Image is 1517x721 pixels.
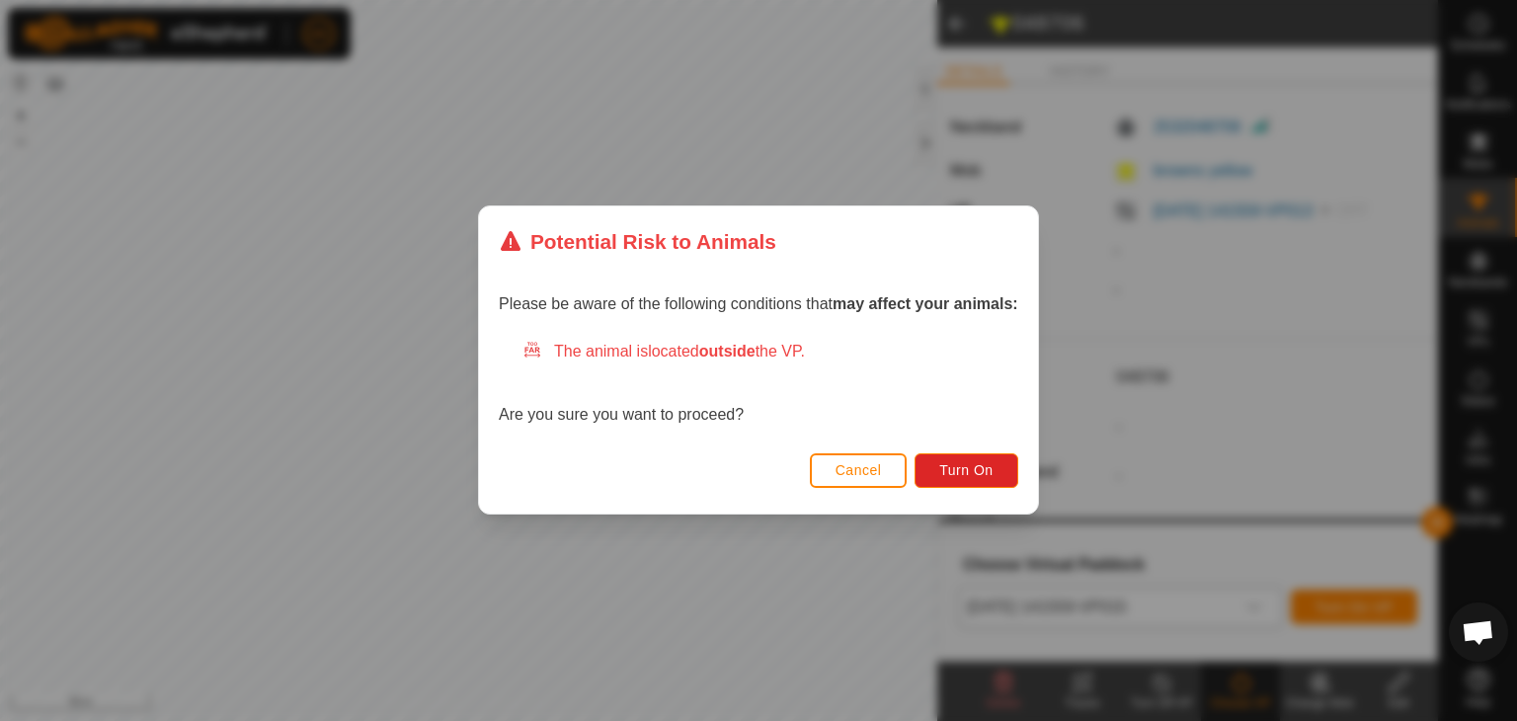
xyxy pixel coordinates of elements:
div: Open chat [1449,602,1508,662]
span: Turn On [940,463,994,479]
span: located the VP. [648,344,805,360]
div: Are you sure you want to proceed? [499,341,1018,428]
span: Please be aware of the following conditions that [499,296,1018,313]
div: The animal is [522,341,1018,364]
button: Turn On [916,453,1018,488]
div: Potential Risk to Animals [499,226,776,257]
button: Cancel [810,453,908,488]
strong: may affect your animals: [833,296,1018,313]
span: Cancel [836,463,882,479]
strong: outside [699,344,756,360]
